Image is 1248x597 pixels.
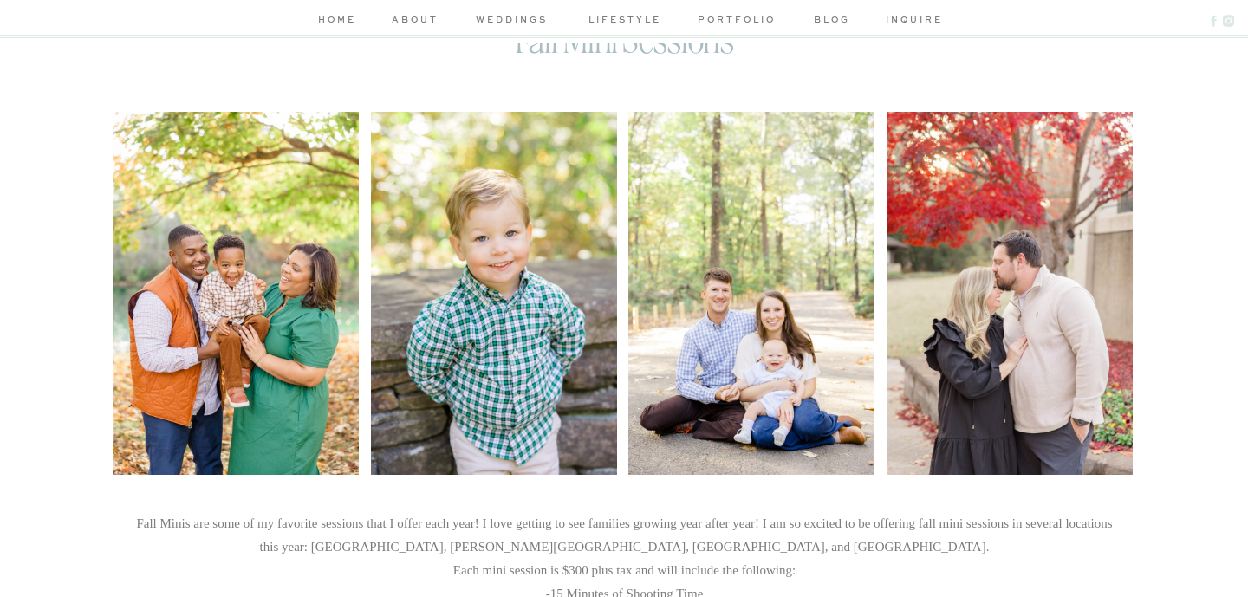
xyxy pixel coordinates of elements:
a: weddings [471,12,553,30]
h1: Fall Mini Sessions [511,17,738,68]
a: inquire [886,12,935,30]
a: portfolio [695,12,777,30]
a: blog [807,12,856,30]
a: lifestyle [583,12,666,30]
a: home [314,12,360,30]
a: about [389,12,441,30]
